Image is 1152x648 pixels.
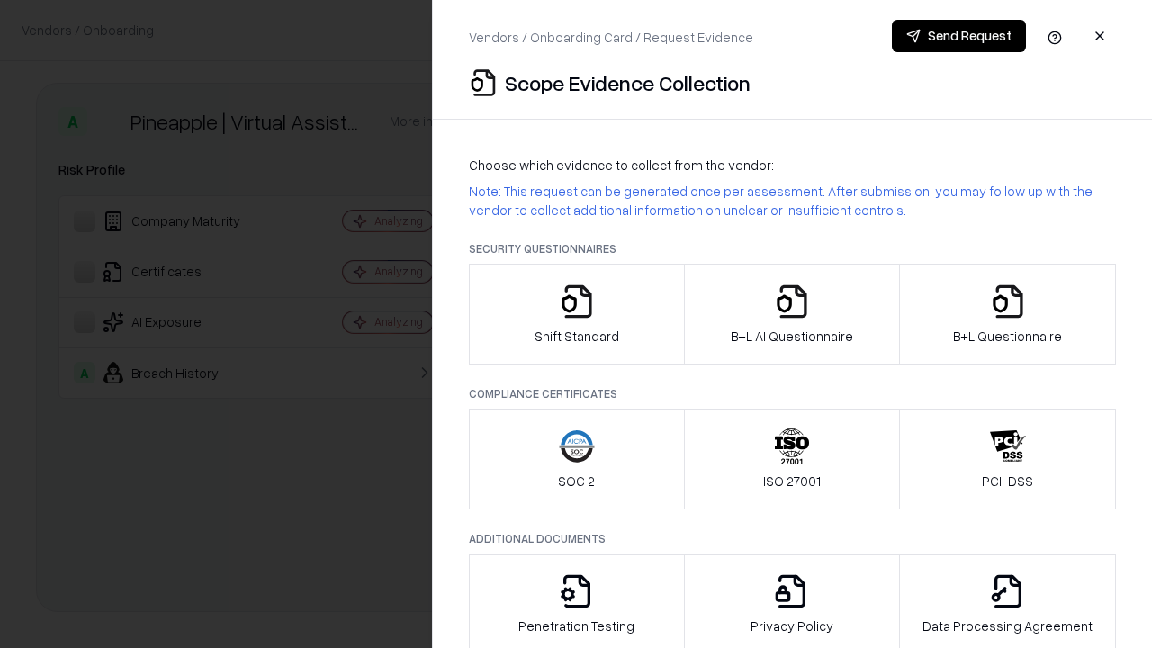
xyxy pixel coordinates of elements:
button: Send Request [892,20,1026,52]
p: Vendors / Onboarding Card / Request Evidence [469,28,753,47]
p: Security Questionnaires [469,241,1116,256]
p: PCI-DSS [982,472,1033,490]
p: Privacy Policy [751,616,833,635]
p: B+L AI Questionnaire [731,327,853,346]
p: Choose which evidence to collect from the vendor: [469,156,1116,175]
button: B+L Questionnaire [899,264,1116,364]
button: PCI-DSS [899,409,1116,509]
p: Penetration Testing [518,616,634,635]
p: Additional Documents [469,531,1116,546]
button: B+L AI Questionnaire [684,264,901,364]
button: Shift Standard [469,264,685,364]
p: Shift Standard [535,327,619,346]
p: ISO 27001 [763,472,821,490]
p: Note: This request can be generated once per assessment. After submission, you may follow up with... [469,182,1116,220]
button: ISO 27001 [684,409,901,509]
button: SOC 2 [469,409,685,509]
p: Scope Evidence Collection [505,68,751,97]
p: Compliance Certificates [469,386,1116,401]
p: SOC 2 [558,472,595,490]
p: B+L Questionnaire [953,327,1062,346]
p: Data Processing Agreement [922,616,1093,635]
